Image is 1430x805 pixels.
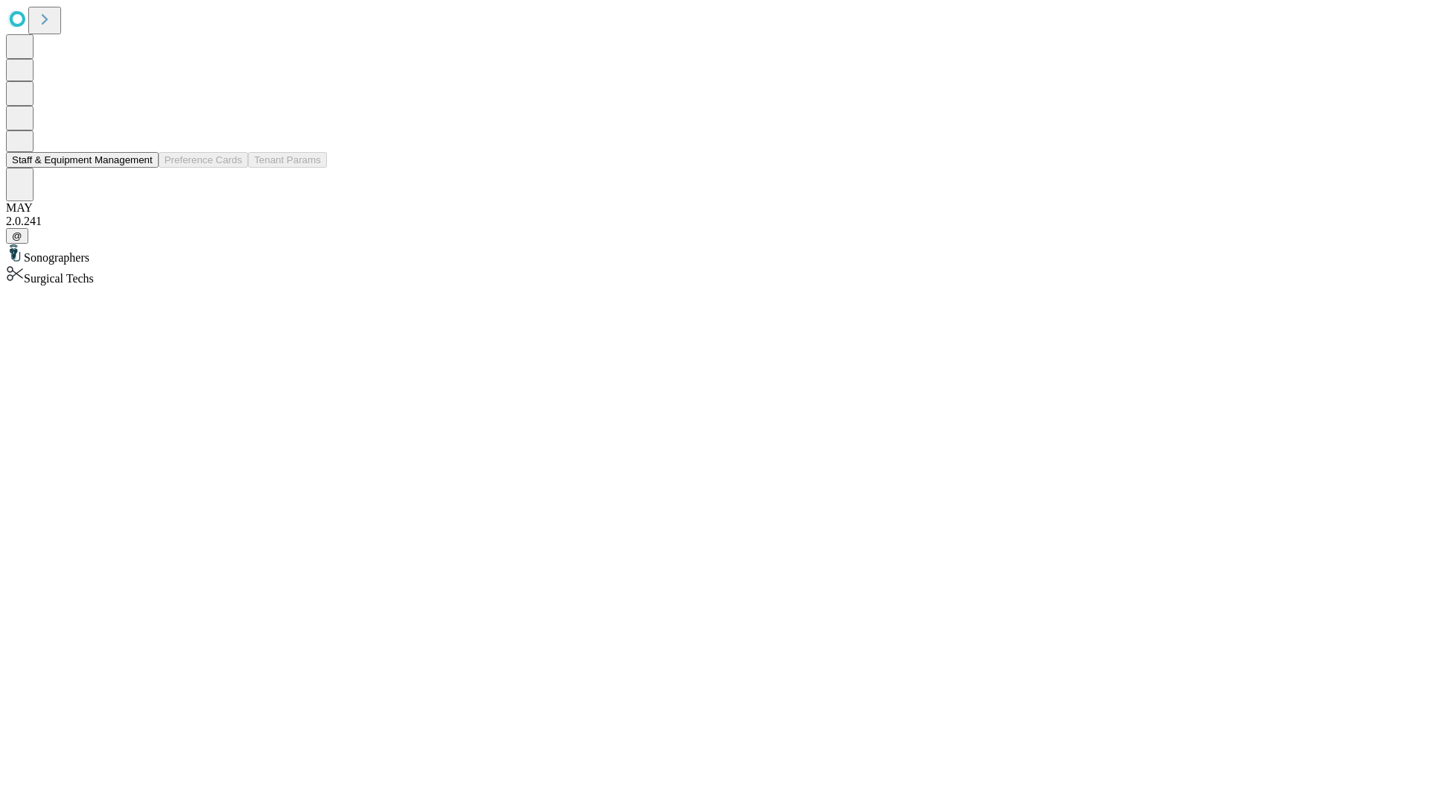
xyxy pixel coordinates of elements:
[159,152,248,168] button: Preference Cards
[6,152,159,168] button: Staff & Equipment Management
[6,244,1424,265] div: Sonographers
[12,230,22,241] span: @
[6,228,28,244] button: @
[6,265,1424,285] div: Surgical Techs
[248,152,327,168] button: Tenant Params
[6,201,1424,215] div: MAY
[6,215,1424,228] div: 2.0.241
